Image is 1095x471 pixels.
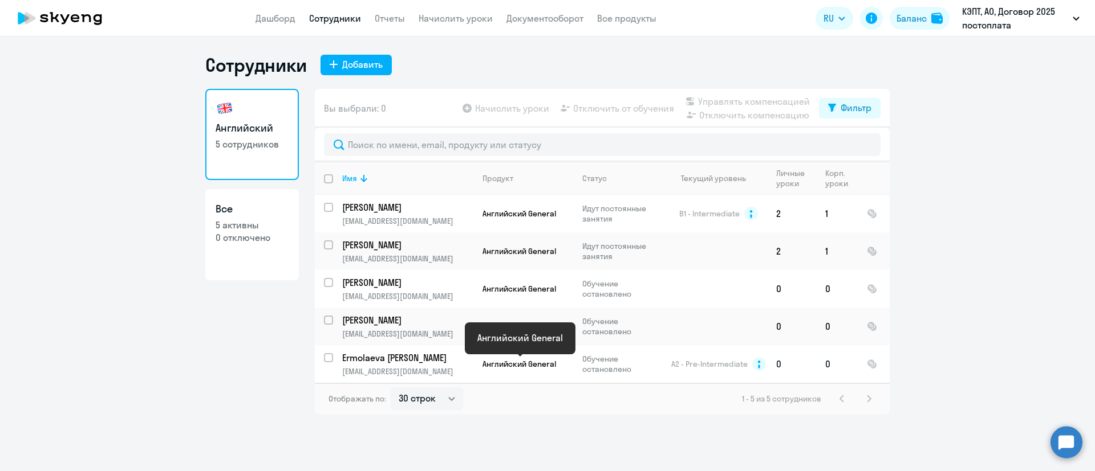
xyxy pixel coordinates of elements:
div: Текущий уровень [681,173,746,183]
button: Балансbalance [890,7,950,30]
button: Фильтр [819,98,881,118]
td: 2 [767,232,816,270]
a: Ermolaeva [PERSON_NAME] [342,351,473,364]
p: [PERSON_NAME] [342,201,471,214]
div: Английский General [477,331,563,345]
div: Имя [342,173,473,183]
p: [PERSON_NAME] [342,276,471,289]
span: Отображать по: [328,394,386,404]
span: B1 - Intermediate [679,208,740,219]
p: Ermolaeva [PERSON_NAME] [342,351,471,364]
div: Статус [582,173,607,183]
p: [EMAIL_ADDRESS][DOMAIN_NAME] [342,216,473,226]
div: Личные уроки [776,168,808,189]
div: Продукт [482,173,573,183]
p: [EMAIL_ADDRESS][DOMAIN_NAME] [342,329,473,339]
a: Документооборот [506,13,583,24]
td: 0 [816,308,858,345]
p: [EMAIL_ADDRESS][DOMAIN_NAME] [342,366,473,376]
div: Статус [582,173,660,183]
div: Текущий уровень [670,173,766,183]
p: [EMAIL_ADDRESS][DOMAIN_NAME] [342,253,473,264]
div: Добавить [342,58,383,71]
span: RU [824,11,834,25]
p: 5 сотрудников [216,138,289,150]
input: Поиск по имени, email, продукту или статусу [324,133,881,156]
td: 1 [816,195,858,232]
a: Английский5 сотрудников [205,89,299,180]
a: Дашборд [255,13,295,24]
td: 1 [816,232,858,270]
p: [EMAIL_ADDRESS][DOMAIN_NAME] [342,291,473,301]
a: Все5 активны0 отключено [205,189,299,280]
span: Английский General [482,208,556,219]
img: balance [931,13,943,24]
a: Все продукты [597,13,656,24]
p: 0 отключено [216,231,289,244]
a: [PERSON_NAME] [342,314,473,326]
div: Продукт [482,173,513,183]
p: 5 активны [216,219,289,231]
span: 1 - 5 из 5 сотрудников [742,394,821,404]
div: Имя [342,173,357,183]
p: [PERSON_NAME] [342,314,471,326]
p: [PERSON_NAME] [342,239,471,251]
p: Обучение остановлено [582,278,660,299]
button: КЭПТ, АО, Договор 2025 постоплата [956,5,1085,32]
td: 0 [767,345,816,383]
h3: Все [216,202,289,216]
td: 0 [816,345,858,383]
span: A2 - Pre-Intermediate [671,359,748,369]
p: Обучение остановлено [582,316,660,337]
div: Личные уроки [776,168,816,189]
a: [PERSON_NAME] [342,276,473,289]
div: Корп. уроки [825,168,857,189]
td: 2 [767,195,816,232]
a: Начислить уроки [419,13,493,24]
td: 0 [816,270,858,308]
p: Идут постоянные занятия [582,203,660,224]
a: Сотрудники [309,13,361,24]
a: Отчеты [375,13,405,24]
span: Английский General [482,246,556,256]
td: 0 [767,308,816,345]
p: Обучение остановлено [582,354,660,374]
img: english [216,99,234,117]
a: [PERSON_NAME] [342,201,473,214]
td: 0 [767,270,816,308]
p: Идут постоянные занятия [582,241,660,261]
div: Корп. уроки [825,168,850,189]
span: Английский General [482,284,556,294]
span: Английский General [482,321,556,331]
span: Английский General [482,359,556,369]
div: Фильтр [841,101,871,114]
p: КЭПТ, АО, Договор 2025 постоплата [962,5,1068,32]
button: RU [816,7,853,30]
a: [PERSON_NAME] [342,239,473,251]
span: Вы выбрали: 0 [324,101,386,115]
button: Добавить [321,55,392,75]
div: Баланс [897,11,927,25]
h3: Английский [216,121,289,136]
h1: Сотрудники [205,54,307,76]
